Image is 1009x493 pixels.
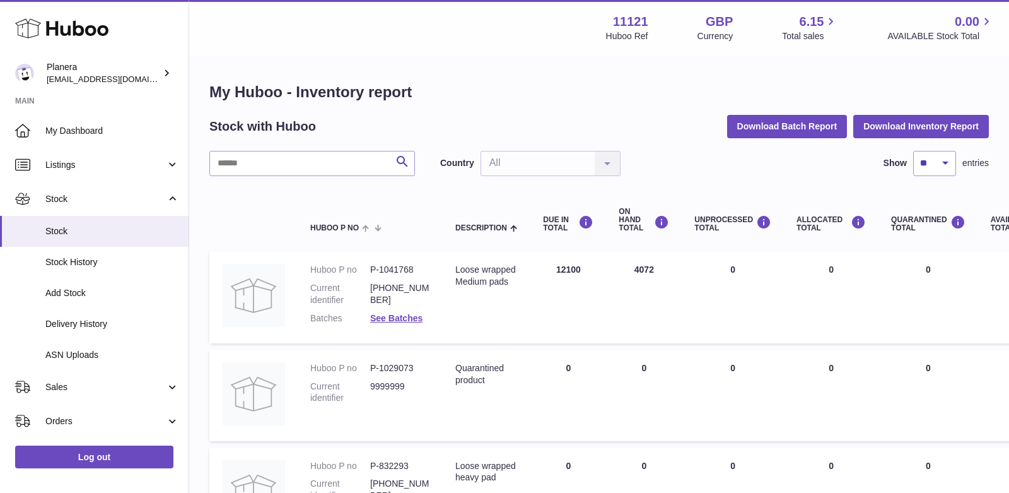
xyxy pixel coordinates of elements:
[784,251,878,343] td: 0
[926,461,931,471] span: 0
[606,30,648,42] div: Huboo Ref
[694,215,771,232] div: UNPROCESSED Total
[782,13,838,42] a: 6.15 Total sales
[613,13,648,30] strong: 11121
[310,381,370,405] dt: Current identifier
[370,264,430,276] dd: P-1041768
[782,30,838,42] span: Total sales
[796,215,866,232] div: ALLOCATED Total
[45,159,166,171] span: Listings
[209,82,989,102] h1: My Huboo - Inventory report
[310,362,370,374] dt: Huboo P no
[45,193,166,205] span: Stock
[887,30,994,42] span: AVAILABLE Stock Total
[784,350,878,441] td: 0
[891,215,965,232] div: QUARANTINED Total
[45,415,166,427] span: Orders
[15,446,173,468] a: Log out
[800,13,824,30] span: 6.15
[47,61,160,85] div: Planera
[310,282,370,306] dt: Current identifier
[682,251,784,343] td: 0
[884,157,907,169] label: Show
[310,460,370,472] dt: Huboo P no
[926,363,931,373] span: 0
[530,251,606,343] td: 12100
[887,13,994,42] a: 0.00 AVAILABLE Stock Total
[706,13,733,30] strong: GBP
[209,118,316,135] h2: Stock with Huboo
[370,282,430,306] dd: [PHONE_NUMBER]
[15,64,34,83] img: saiyani@planera.care
[455,460,518,484] div: Loose wrapped heavy pad
[543,215,593,232] div: DUE IN TOTAL
[455,264,518,288] div: Loose wrapped Medium pads
[45,256,179,268] span: Stock History
[310,224,359,232] span: Huboo P no
[370,362,430,374] dd: P-1029073
[682,350,784,441] td: 0
[962,157,989,169] span: entries
[45,318,179,330] span: Delivery History
[45,125,179,137] span: My Dashboard
[727,115,848,138] button: Download Batch Report
[222,362,285,425] img: product image
[370,460,430,472] dd: P-832293
[530,350,606,441] td: 0
[45,349,179,361] span: ASN Uploads
[370,313,423,323] a: See Batches
[370,381,430,405] dd: 9999999
[455,224,507,232] span: Description
[310,312,370,324] dt: Batches
[45,287,179,299] span: Add Stock
[606,350,682,441] td: 0
[222,264,285,327] img: product image
[853,115,989,138] button: Download Inventory Report
[310,264,370,276] dt: Huboo P no
[45,381,166,393] span: Sales
[697,30,733,42] div: Currency
[926,264,931,275] span: 0
[955,13,979,30] span: 0.00
[455,362,518,386] div: Quarantined product
[47,74,185,84] span: [EMAIL_ADDRESS][DOMAIN_NAME]
[619,208,669,233] div: ON HAND Total
[440,157,474,169] label: Country
[606,251,682,343] td: 4072
[45,225,179,237] span: Stock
